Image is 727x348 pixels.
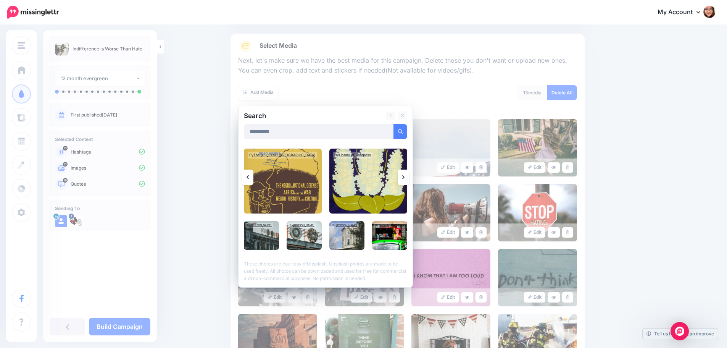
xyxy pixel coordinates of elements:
[524,292,546,303] a: Edit
[244,256,407,282] p: These photos are courtesy of . Unsplash photos are made to be used freely. All photos can be down...
[71,112,145,118] p: First published
[248,152,317,159] div: By
[55,42,69,56] img: 93c012a849dbdf8e846ec10fe7d5646f_thumb.jpg
[437,227,459,238] a: Edit
[63,146,68,151] span: 13
[643,329,718,339] a: Tell us how we can improve
[351,292,372,303] a: Edit
[524,162,546,173] a: Edit
[498,184,577,241] img: HT79YTHUO0EH4YCFU1MRP3YU0H45012L_large.jpg
[339,153,371,157] a: Library of Congress
[437,162,459,173] a: Edit
[517,85,547,100] div: media
[331,223,359,228] div: By
[102,112,117,118] a: [DATE]
[671,322,689,340] div: Open Intercom Messenger
[498,249,577,306] img: SKTFAANB0TR82XH7K3SAQU5VODU5H751_large.jpg
[245,223,273,228] div: By
[650,3,716,22] a: My Account
[374,223,391,228] div: By
[307,261,327,267] a: Unsplash
[336,223,357,227] a: [PERSON_NAME]
[244,113,266,119] h2: Search
[498,119,577,176] img: K208QRTT4J4VP7XZ2H6Q90MNHVEJ23II_large.jpg
[55,136,145,142] h4: Selected Content
[411,184,490,241] img: NSB1T9YN0ZEXIRWWNMW4ZKTQ5WQJVK0Y_large.jpg
[238,40,577,52] a: Select Media
[71,165,145,172] p: Images
[61,74,136,83] div: 12 month evergreen
[73,45,142,53] p: Indifference is Worse Than Hate
[238,85,278,100] a: Add Media
[55,71,145,86] button: 12 month evergreen
[333,152,372,159] div: By
[437,292,459,303] a: Edit
[71,149,145,155] p: Hashtags
[411,119,490,176] img: 3IW4NPUM3R98PZLNB2OMWRDDCMG0NKEN_large.jpg
[238,56,577,76] p: Next, let's make sure we have the best media for this campaign. Delete those you don't want or up...
[260,40,297,51] span: Select Media
[55,206,145,211] h4: Sending To
[250,223,272,227] a: [PERSON_NAME]
[18,42,25,49] img: menu.png
[411,249,490,306] img: XUUXLEL1IKZYLOJRCO7J9P32OJA1VOJ7_large.jpg
[264,292,286,303] a: Edit
[547,85,577,100] a: Delete All
[63,178,68,183] span: 19
[71,181,145,188] p: Quotes
[379,223,389,227] a: Quino Al
[7,6,59,19] img: Missinglettr
[253,153,315,157] a: The [US_STATE][GEOGRAPHIC_DATA]
[55,215,67,227] img: user_default_image.png
[288,223,316,228] div: By
[523,90,528,95] span: 13
[524,227,546,238] a: Edit
[329,149,407,214] img: Let them grow. Poster by artist Stanley Thomas Clough for the Ohio: Federal Arts Project, W.P.A.,...
[70,215,82,227] img: 338519712_174202458790282_2233394630274058588_n-bsa150535.jpg
[244,149,322,214] img: Schomburg Center for Research in Black Culture, Art and Artifacts Division, The New York Public L...
[293,223,314,227] a: [PERSON_NAME]
[63,162,68,167] span: 13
